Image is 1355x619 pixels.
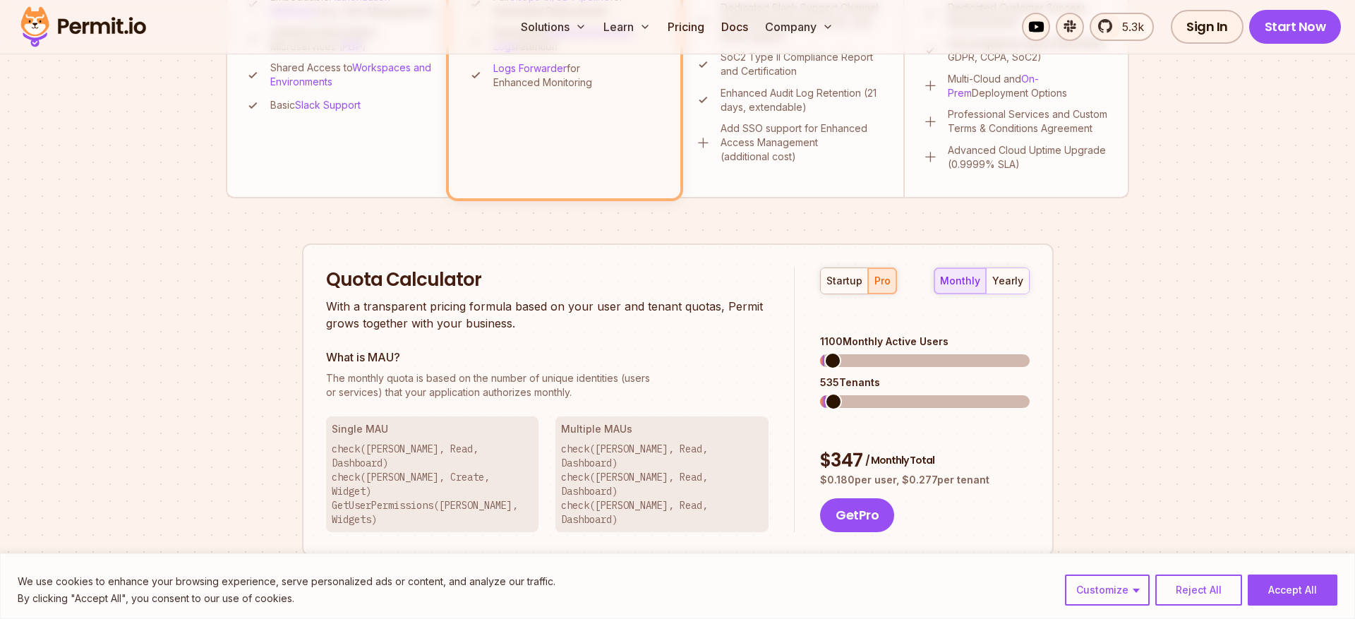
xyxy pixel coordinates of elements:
[721,86,886,114] p: Enhanced Audit Log Retention (21 days, extendable)
[1155,575,1242,606] button: Reject All
[561,442,763,527] p: check([PERSON_NAME], Read, Dashboard) check([PERSON_NAME], Read, Dashboard) check([PERSON_NAME], ...
[820,448,1029,474] div: $ 347
[1114,18,1144,35] span: 5.3k
[820,473,1029,487] p: $ 0.180 per user, $ 0.277 per tenant
[662,13,710,41] a: Pricing
[992,274,1023,288] div: yearly
[1249,10,1342,44] a: Start Now
[1171,10,1243,44] a: Sign In
[948,107,1111,136] p: Professional Services and Custom Terms & Conditions Agreement
[332,442,534,527] p: check([PERSON_NAME], Read, Dashboard) check([PERSON_NAME], Create, Widget) GetUserPermissions([PE...
[332,422,534,436] h3: Single MAU
[598,13,656,41] button: Learn
[721,50,886,78] p: SoC2 Type II Compliance Report and Certification
[948,72,1111,100] p: Multi-Cloud and Deployment Options
[826,274,862,288] div: startup
[326,371,769,399] p: or services) that your application authorizes monthly.
[721,121,886,164] p: Add SSO support for Enhanced Access Management (additional cost)
[493,61,662,90] p: for Enhanced Monitoring
[1065,575,1150,606] button: Customize
[515,13,592,41] button: Solutions
[18,590,555,607] p: By clicking "Accept All", you consent to our use of cookies.
[948,143,1111,172] p: Advanced Cloud Uptime Upgrade (0.9999% SLA)
[1248,575,1337,606] button: Accept All
[14,3,152,51] img: Permit logo
[561,422,763,436] h3: Multiple MAUs
[1090,13,1154,41] a: 5.3k
[759,13,839,41] button: Company
[270,98,361,112] p: Basic
[493,62,567,74] a: Logs Forwarder
[326,349,769,366] h3: What is MAU?
[948,73,1039,99] a: On-Prem
[716,13,754,41] a: Docs
[326,268,769,293] h2: Quota Calculator
[820,375,1029,390] div: 535 Tenants
[326,371,769,385] span: The monthly quota is based on the number of unique identities (users
[295,99,361,111] a: Slack Support
[820,498,894,532] button: GetPro
[326,298,769,332] p: With a transparent pricing formula based on your user and tenant quotas, Permit grows together wi...
[820,335,1029,349] div: 1100 Monthly Active Users
[18,573,555,590] p: We use cookies to enhance your browsing experience, serve personalized ads or content, and analyz...
[865,453,934,467] span: / Monthly Total
[270,61,435,89] p: Shared Access to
